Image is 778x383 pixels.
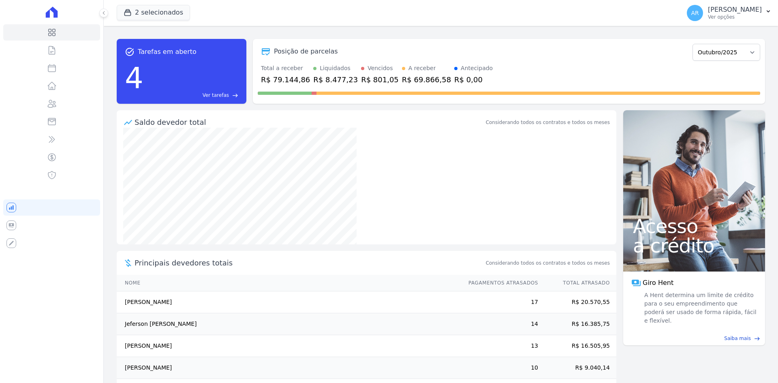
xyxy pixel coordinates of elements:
[461,357,539,379] td: 10
[117,335,461,357] td: [PERSON_NAME]
[117,291,461,313] td: [PERSON_NAME]
[724,335,751,342] span: Saiba mais
[454,74,493,85] div: R$ 0,00
[643,278,673,288] span: Giro Hent
[320,64,351,73] div: Liquidados
[117,357,461,379] td: [PERSON_NAME]
[135,257,484,268] span: Principais devedores totais
[708,6,762,14] p: [PERSON_NAME]
[232,92,238,98] span: east
[125,57,143,99] div: 4
[408,64,436,73] div: A receber
[117,5,190,20] button: 2 selecionados
[461,335,539,357] td: 13
[274,47,338,56] div: Posição de parcelas
[147,92,238,99] a: Ver tarefas east
[486,119,610,126] div: Considerando todos os contratos e todos os meses
[203,92,229,99] span: Ver tarefas
[138,47,197,57] span: Tarefas em aberto
[135,117,484,128] div: Saldo devedor total
[539,275,616,291] th: Total Atrasado
[461,64,493,73] div: Antecipado
[461,291,539,313] td: 17
[539,357,616,379] td: R$ 9.040,14
[313,74,358,85] div: R$ 8.477,23
[539,291,616,313] td: R$ 20.570,55
[125,47,135,57] span: task_alt
[754,336,760,342] span: east
[261,74,310,85] div: R$ 79.144,86
[691,10,699,16] span: AR
[361,74,399,85] div: R$ 801,05
[461,275,539,291] th: Pagamentos Atrasados
[539,313,616,335] td: R$ 16.385,75
[633,236,755,255] span: a crédito
[628,335,760,342] a: Saiba mais east
[461,313,539,335] td: 14
[117,313,461,335] td: Jeferson [PERSON_NAME]
[643,291,757,325] span: A Hent determina um limite de crédito para o seu empreendimento que poderá ser usado de forma ráp...
[261,64,310,73] div: Total a receber
[402,74,451,85] div: R$ 69.866,58
[486,259,610,267] span: Considerando todos os contratos e todos os meses
[680,2,778,24] button: AR [PERSON_NAME] Ver opções
[539,335,616,357] td: R$ 16.505,95
[708,14,762,20] p: Ver opções
[633,216,755,236] span: Acesso
[368,64,393,73] div: Vencidos
[117,275,461,291] th: Nome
